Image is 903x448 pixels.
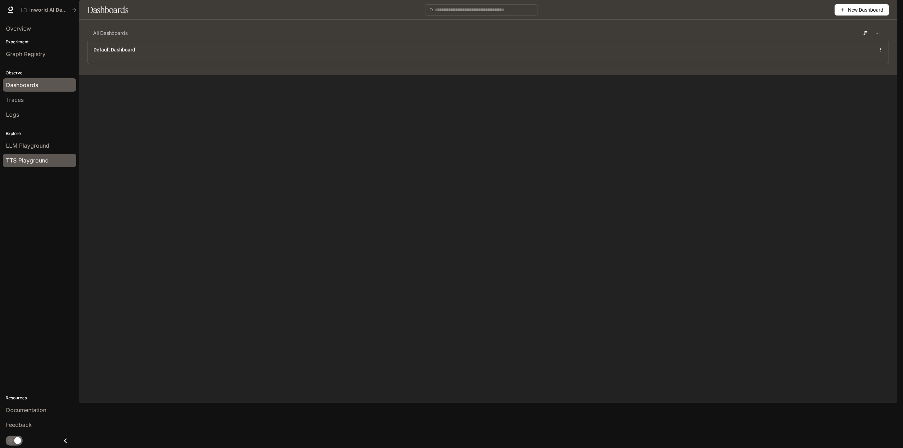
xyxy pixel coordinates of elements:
button: All workspaces [18,3,80,17]
h1: Dashboards [87,3,128,17]
button: New Dashboard [835,4,889,16]
span: New Dashboard [848,6,883,14]
p: Inworld AI Demos [29,7,69,13]
span: All Dashboards [93,30,128,37]
a: Default Dashboard [93,46,135,53]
